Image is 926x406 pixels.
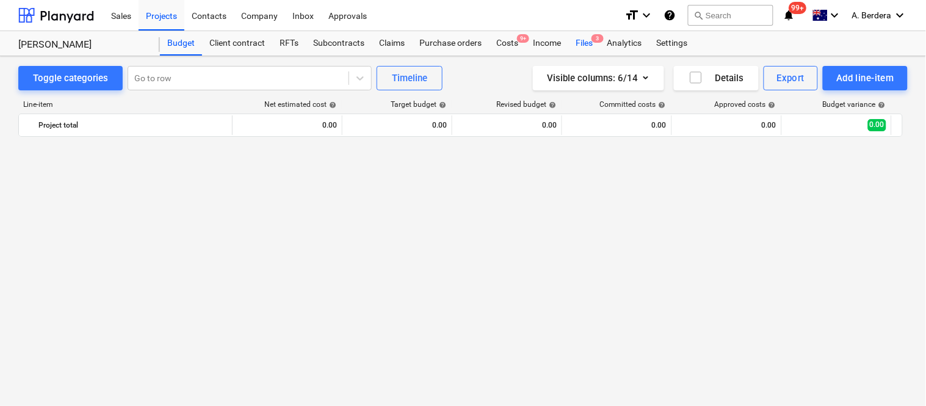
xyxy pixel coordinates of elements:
i: keyboard_arrow_down [893,8,908,23]
div: 0.00 [237,115,337,135]
button: Add line-item [823,66,908,90]
button: Toggle categories [18,66,123,90]
div: Project total [38,115,227,135]
button: Export [764,66,819,90]
span: help [766,101,776,109]
div: Export [777,70,805,86]
div: Approved costs [715,100,776,109]
a: Client contract [202,31,272,56]
span: More actions [900,118,914,132]
span: help [436,101,446,109]
div: Line-item [18,100,232,109]
div: 0.00 [457,115,557,135]
span: help [327,101,336,109]
div: 0.00 [347,115,447,135]
div: Details [689,70,744,86]
span: 3 [591,34,604,43]
span: 9+ [517,34,529,43]
button: Search [688,5,773,26]
a: Analytics [600,31,649,56]
span: 0.00 [868,119,886,131]
iframe: Chat Widget [865,347,926,406]
i: keyboard_arrow_down [828,8,842,23]
i: format_size [624,8,639,23]
a: RFTs [272,31,306,56]
span: help [876,101,886,109]
div: Timeline [392,70,427,86]
div: Revised budget [496,100,556,109]
a: Income [526,31,568,56]
div: Files [568,31,600,56]
div: 0.00 [677,115,776,135]
span: help [656,101,666,109]
div: Net estimated cost [264,100,336,109]
a: Settings [649,31,695,56]
div: Costs [489,31,526,56]
span: search [693,10,703,20]
a: Costs9+ [489,31,526,56]
div: Budget variance [823,100,886,109]
button: Visible columns:6/14 [533,66,664,90]
span: A. Berdera [852,10,892,20]
div: Visible columns : 6/14 [548,70,649,86]
div: Add line-item [836,70,894,86]
a: Budget [160,31,202,56]
a: Subcontracts [306,31,372,56]
button: Timeline [377,66,443,90]
a: Purchase orders [412,31,489,56]
i: notifications [783,8,795,23]
span: help [546,101,556,109]
a: Files3 [568,31,600,56]
div: Toggle categories [33,70,108,86]
a: Claims [372,31,412,56]
i: Knowledge base [664,8,676,23]
div: Committed costs [599,100,666,109]
span: 99+ [789,2,807,14]
button: Details [674,66,759,90]
div: [PERSON_NAME] [18,38,145,51]
i: keyboard_arrow_down [639,8,654,23]
div: 0.00 [567,115,667,135]
div: Target budget [391,100,446,109]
